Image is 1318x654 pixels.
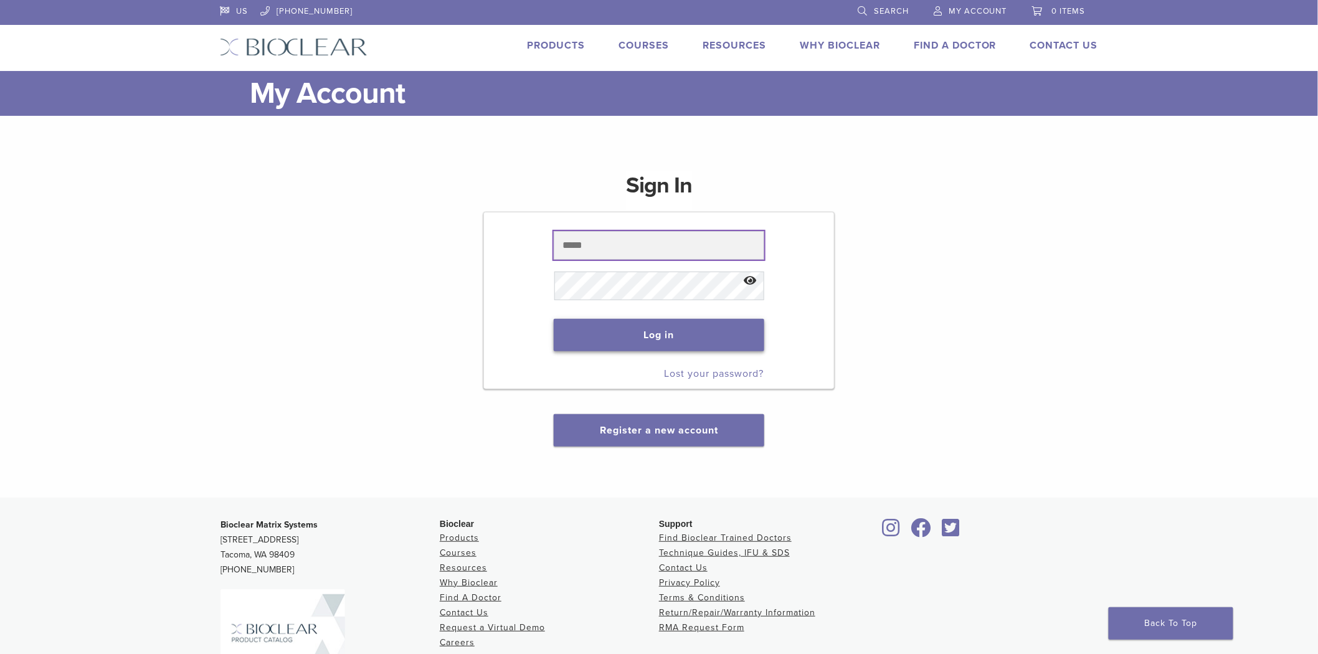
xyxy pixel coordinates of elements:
[527,39,585,52] a: Products
[737,265,764,297] button: Show password
[914,39,997,52] a: Find A Doctor
[440,622,545,633] a: Request a Virtual Demo
[220,518,440,577] p: [STREET_ADDRESS] Tacoma, WA 98409 [PHONE_NUMBER]
[665,367,764,380] a: Lost your password?
[440,637,475,648] a: Careers
[440,577,498,588] a: Why Bioclear
[659,607,815,618] a: Return/Repair/Warranty Information
[659,519,693,529] span: Support
[220,38,367,56] img: Bioclear
[554,414,764,447] button: Register a new account
[440,519,474,529] span: Bioclear
[1052,6,1086,16] span: 0 items
[878,526,904,538] a: Bioclear
[600,424,718,437] a: Register a new account
[938,526,964,538] a: Bioclear
[659,533,792,543] a: Find Bioclear Trained Doctors
[440,607,488,618] a: Contact Us
[220,519,318,530] strong: Bioclear Matrix Systems
[949,6,1007,16] span: My Account
[800,39,880,52] a: Why Bioclear
[659,577,720,588] a: Privacy Policy
[1109,607,1233,640] a: Back To Top
[659,592,745,603] a: Terms & Conditions
[440,592,501,603] a: Find A Doctor
[659,547,790,558] a: Technique Guides, IFU & SDS
[907,526,936,538] a: Bioclear
[626,171,692,211] h1: Sign In
[659,562,708,573] a: Contact Us
[703,39,766,52] a: Resources
[1030,39,1098,52] a: Contact Us
[440,562,487,573] a: Resources
[440,547,476,558] a: Courses
[250,71,1098,116] h1: My Account
[554,319,764,351] button: Log in
[619,39,669,52] a: Courses
[659,622,744,633] a: RMA Request Form
[874,6,909,16] span: Search
[440,533,479,543] a: Products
